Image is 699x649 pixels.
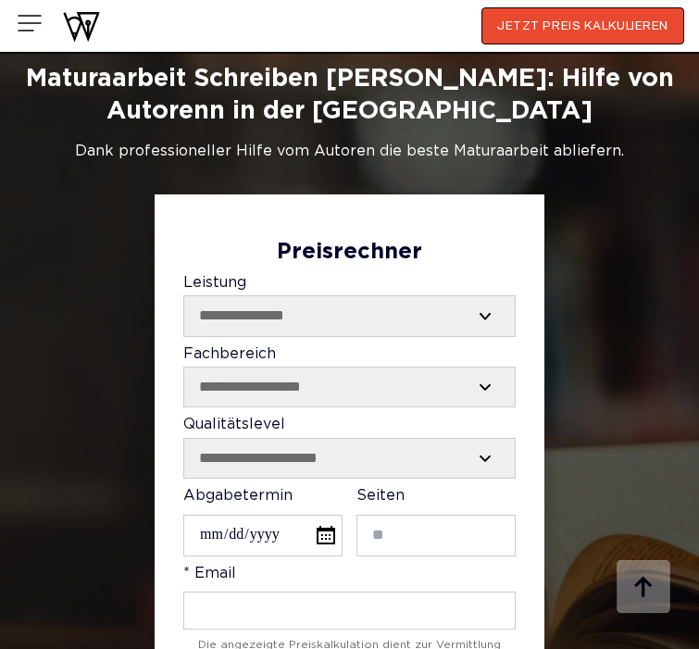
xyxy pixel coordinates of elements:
[15,141,684,163] div: Dank professioneller Hilfe vom Autoren die beste Maturaarbeit abliefern.
[183,592,516,630] input: * Email
[63,7,100,44] img: wirschreiben
[184,439,515,478] select: Qualitätslevel
[356,489,405,503] span: Seiten
[481,7,684,44] button: JETZT PREIS KALKULIEREN
[183,275,516,337] label: Leistung
[15,8,44,38] img: Menu open
[183,417,516,479] label: Qualitätslevel
[184,296,515,335] select: Leistung
[183,566,516,630] label: * Email
[184,368,515,406] select: Fachbereich
[183,346,516,408] label: Fachbereich
[15,63,684,128] h1: Maturaarbeit Schreiben [PERSON_NAME]: Hilfe von Autorenn in der [GEOGRAPHIC_DATA]
[183,515,343,556] input: Abgabetermin
[183,488,343,555] label: Abgabetermin
[616,560,671,616] img: button top
[183,240,516,266] div: Preisrechner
